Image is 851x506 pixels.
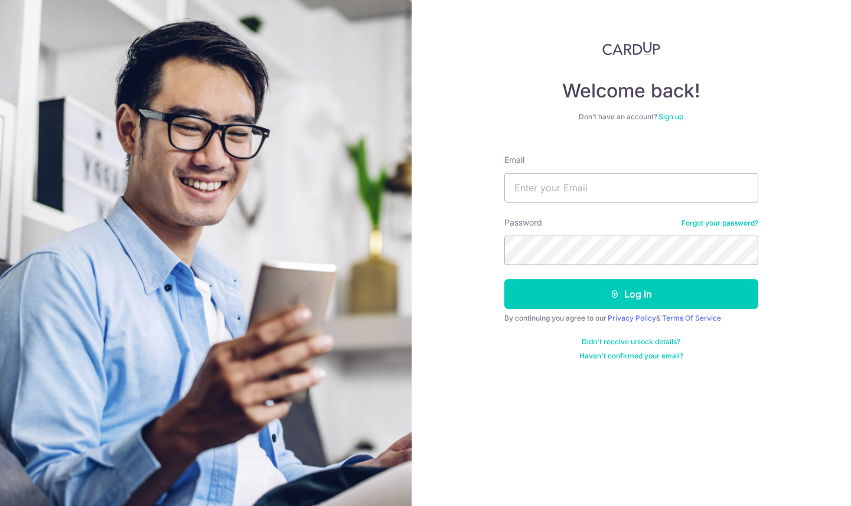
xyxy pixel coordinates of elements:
input: Enter your Email [504,173,758,203]
a: Didn't receive unlock details? [582,337,680,347]
a: Terms Of Service [662,314,721,322]
label: Email [504,154,524,166]
a: Haven't confirmed your email? [579,351,683,361]
a: Privacy Policy [608,314,656,322]
h4: Welcome back! [504,79,758,103]
button: Log in [504,279,758,309]
label: Password [504,217,542,228]
a: Forgot your password? [682,218,758,228]
img: CardUp Logo [602,41,660,56]
a: Sign up [658,112,683,121]
div: Don’t have an account? [504,112,758,122]
div: By continuing you agree to our & [504,314,758,323]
